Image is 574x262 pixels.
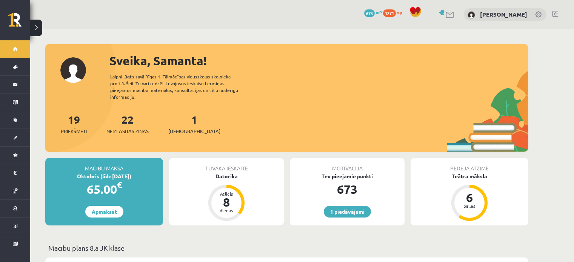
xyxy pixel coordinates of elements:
[168,113,220,135] a: 1[DEMOGRAPHIC_DATA]
[383,9,406,15] a: 1271 xp
[169,158,284,172] div: Tuvākā ieskaite
[364,9,382,15] a: 673 mP
[290,180,405,198] div: 673
[61,127,87,135] span: Priekšmeti
[169,172,284,180] div: Datorika
[106,113,149,135] a: 22Neizlasītās ziņas
[45,180,163,198] div: 65.00
[61,113,87,135] a: 19Priekšmeti
[458,192,481,204] div: 6
[324,206,371,218] a: 1 piedāvājumi
[468,11,475,19] img: Samanta Jakušonoka
[215,208,238,213] div: dienas
[290,158,405,172] div: Motivācija
[364,9,375,17] span: 673
[397,9,402,15] span: xp
[376,9,382,15] span: mP
[480,11,527,18] a: [PERSON_NAME]
[290,172,405,180] div: Tev pieejamie punkti
[168,127,220,135] span: [DEMOGRAPHIC_DATA]
[45,172,163,180] div: Oktobris (līdz [DATE])
[383,9,396,17] span: 1271
[117,179,122,190] span: €
[45,158,163,172] div: Mācību maksa
[215,192,238,196] div: Atlicis
[215,196,238,208] div: 8
[411,172,528,180] div: Teātra māksla
[169,172,284,222] a: Datorika Atlicis 8 dienas
[48,243,525,253] p: Mācību plāns 8.a JK klase
[109,52,528,70] div: Sveika, Samanta!
[106,127,149,135] span: Neizlasītās ziņas
[85,206,123,218] a: Apmaksāt
[110,73,251,100] div: Laipni lūgts savā Rīgas 1. Tālmācības vidusskolas skolnieka profilā. Šeit Tu vari redzēt tuvojošo...
[411,158,528,172] div: Pēdējā atzīme
[458,204,481,208] div: balles
[411,172,528,222] a: Teātra māksla 6 balles
[8,13,30,32] a: Rīgas 1. Tālmācības vidusskola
